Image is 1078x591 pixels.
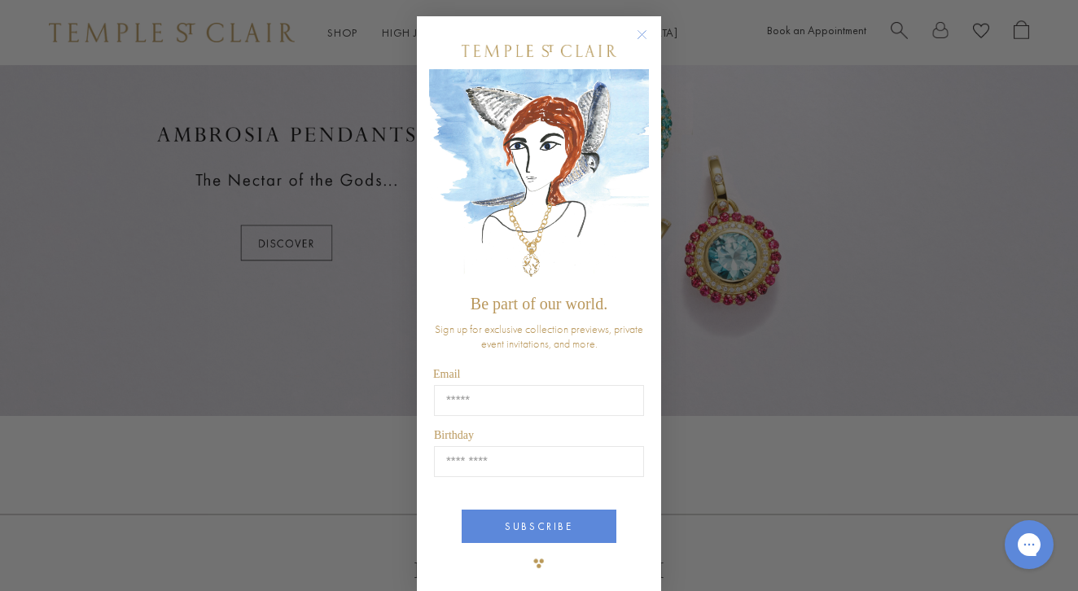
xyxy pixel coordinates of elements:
span: Birthday [434,429,474,441]
img: TSC [523,547,555,580]
span: Email [433,368,460,380]
img: Temple St. Clair [462,45,616,57]
iframe: Gorgias live chat messenger [997,514,1062,575]
button: Close dialog [640,33,660,53]
span: Sign up for exclusive collection previews, private event invitations, and more. [435,322,643,351]
span: Be part of our world. [471,295,607,313]
button: SUBSCRIBE [462,510,616,543]
img: c4a9eb12-d91a-4d4a-8ee0-386386f4f338.jpeg [429,69,649,287]
input: Email [434,385,644,416]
